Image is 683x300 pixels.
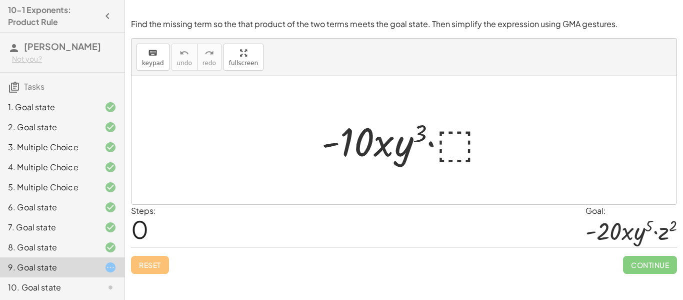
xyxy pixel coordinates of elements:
span: fullscreen [229,60,258,67]
p: Find the missing term so the that product of the two terms meets the goal state. Then simplify th... [131,19,677,30]
div: 2. Goal state [8,121,88,133]
i: Task finished and correct. [104,201,116,213]
span: undo [177,60,192,67]
i: Task finished and correct. [104,101,116,113]
span: 0 [131,214,148,244]
i: undo [179,47,189,59]
i: Task finished and correct. [104,161,116,173]
div: 4. Multiple Choice [8,161,88,173]
i: Task finished and correct. [104,221,116,233]
div: 3. Multiple Choice [8,141,88,153]
i: Task finished and correct. [104,181,116,193]
label: Steps: [131,205,156,216]
span: keypad [142,60,164,67]
i: Task finished and correct. [104,241,116,253]
button: undoundo [171,44,197,71]
div: Not you? [12,54,116,64]
h4: 10-1 Exponents: Product Rule [8,4,98,28]
button: fullscreen [223,44,263,71]
span: Tasks [24,81,44,92]
div: 6. Goal state [8,201,88,213]
div: Goal: [585,205,677,217]
i: Task not started. [104,281,116,293]
i: redo [204,47,214,59]
i: Task started. [104,261,116,273]
i: Task finished and correct. [104,121,116,133]
div: 10. Goal state [8,281,88,293]
i: keyboard [148,47,157,59]
div: 9. Goal state [8,261,88,273]
div: 5. Multiple Choice [8,181,88,193]
button: redoredo [197,44,221,71]
span: [PERSON_NAME] [24,41,101,52]
button: keyboardkeypad [136,44,169,71]
span: redo [202,60,216,67]
div: 1. Goal state [8,101,88,113]
div: 8. Goal state [8,241,88,253]
i: Task finished and correct. [104,141,116,153]
div: 7. Goal state [8,221,88,233]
